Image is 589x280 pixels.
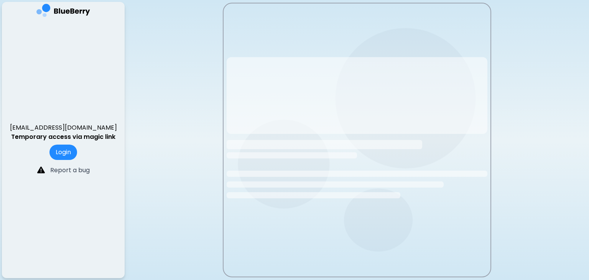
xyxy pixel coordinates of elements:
p: Temporary access via magic link [11,132,115,142]
button: Login [49,145,77,160]
p: Report a bug [50,166,90,175]
a: Login [49,148,77,156]
img: company logo [36,4,90,20]
p: [EMAIL_ADDRESS][DOMAIN_NAME] [10,123,117,132]
img: file icon [37,166,45,174]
